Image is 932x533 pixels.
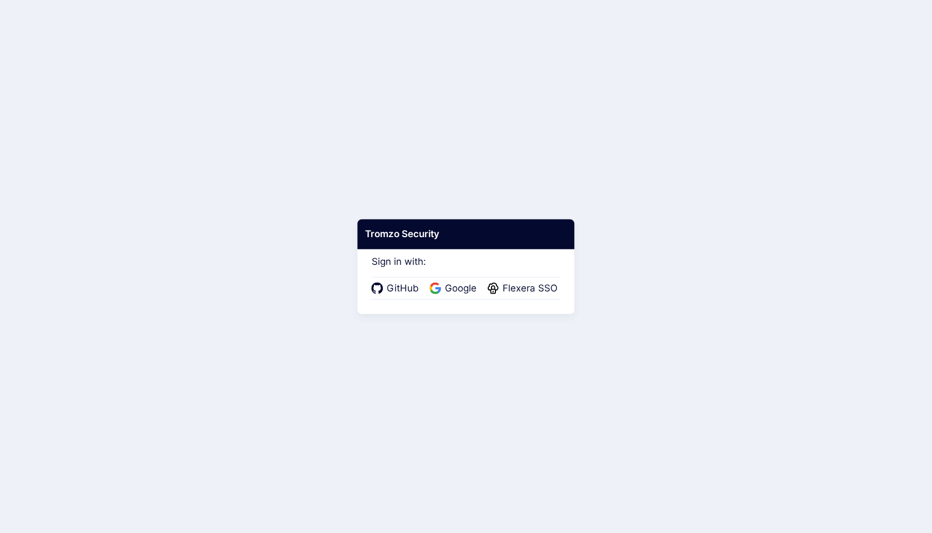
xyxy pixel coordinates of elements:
span: GitHub [383,281,422,296]
a: GitHub [372,281,422,296]
a: Flexera SSO [488,281,561,296]
div: Tromzo Security [357,219,574,249]
span: Flexera SSO [499,281,561,296]
a: Google [430,281,480,296]
span: Google [442,281,480,296]
div: Sign in with: [372,241,561,300]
